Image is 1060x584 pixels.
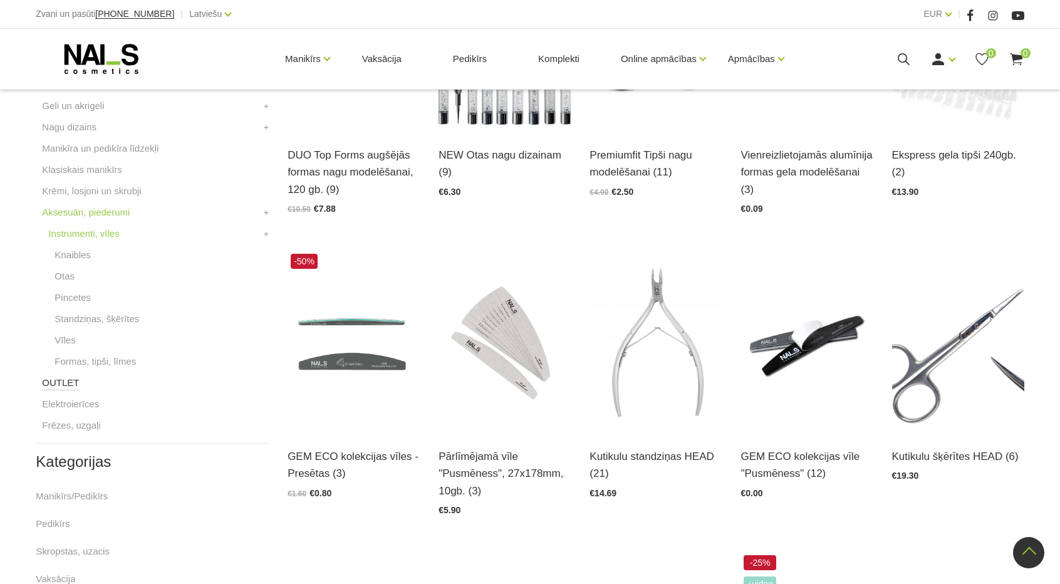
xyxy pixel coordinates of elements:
a: DUO Top Forms augšējās formas nagu modelēšanai, 120 gb. (9) [288,147,420,198]
a: Standziņas, šķērītes [55,311,139,326]
a: OUTLET [42,375,79,390]
a: Instrumenti, vīles [48,226,119,241]
a: 0 [1009,51,1024,67]
a: + [263,226,269,241]
img: GEM kolekcijas pašlīmējoša taisnas formas vīles.Pusmēness vīļu veidi:- DIAMOND 100/100- RUBY 180/... [740,251,873,432]
a: Latviešu [189,6,222,21]
img: GEM kolekcijas vīles - Presētas:- 100/100 STR Emerald- 180/180 STR Saphire- 240/240 HM Green Core... [288,251,420,432]
a: GEM ECO kolekcijas vīle "Pusmēness" (12) [740,448,873,482]
div: Zvani un pasūti [36,6,174,22]
h2: Kategorijas [36,454,269,470]
a: Nagu dizains [42,120,96,135]
a: + [263,98,269,113]
a: Apmācības [728,34,775,84]
span: €4.90 [590,188,608,197]
span: -50% [291,254,318,269]
a: Vīles [55,333,75,348]
a: Online apmācības [621,34,697,84]
span: €0.80 [309,488,331,498]
a: Skropstas, uzacis [36,544,110,559]
a: Formas, tipši, līmes [55,354,136,369]
span: | [958,6,960,22]
a: Klasiskais manikīrs [42,162,122,177]
a: Geli un akrigeli [42,98,104,113]
a: Pincetes [55,290,91,305]
span: €2.50 [611,187,633,197]
a: + [263,205,269,220]
span: €13.90 [892,187,919,197]
a: GEM ECO kolekcijas vīles - Presētas (3) [288,448,420,482]
a: 0 [974,51,990,67]
img: Kutikulu standziņu raksturojumi:NY – 1 – 3 NY – 1 – 5 NY – 1 – 7Medicīnisks nerūsējošais tērauds ... [590,251,722,432]
span: -25% [744,555,776,570]
a: EUR [923,6,942,21]
span: €5.90 [439,505,460,515]
span: €14.69 [590,488,616,498]
span: 0 [1021,48,1031,58]
a: Manikīra un pedikīra līdzekļi [42,141,158,156]
a: Pedikīrs [36,516,70,531]
span: €0.00 [740,488,762,498]
img: Nerūsējošā tērauda šķērītes kutikulas apgriešanai.Īpašības: šaurs taisns asmens, klasiska asmens ... [892,251,1024,432]
img: PĀRLĪMĒJAMĀ VĪLE “PUSMĒNESS”Veidi:- “Pusmēness”, 27x178mm, 10gb. (100 (-1))- “Pusmēness”, 27x178m... [439,251,571,432]
a: Komplekti [528,29,590,89]
span: €7.88 [314,204,336,214]
a: Ekspress gela tipši 240gb. (2) [892,147,1024,180]
span: €1.60 [288,489,306,498]
a: Manikīrs/Pedikīrs [36,489,108,504]
a: Kutikulu šķērītes HEAD (6) [892,448,1024,465]
span: 0 [986,48,996,58]
a: Pārlīmējamā vīle "Pusmēness", 27x178mm, 10gb. (3) [439,448,571,499]
a: Vaksācija [352,29,412,89]
a: Premiumfit Tipši nagu modelēšanai (11) [590,147,722,180]
span: | [180,6,183,22]
a: Otas [55,269,75,284]
a: Pedikīrs [443,29,497,89]
a: NEW Otas nagu dizainam (9) [439,147,571,180]
span: €10.50 [288,205,311,214]
a: + [263,120,269,135]
a: Elektroierīces [42,397,99,412]
span: €6.30 [439,187,460,197]
a: Aksesuāri, piederumi [42,205,130,220]
a: Knaibles [55,248,91,263]
a: Frēzes, uzgaļi [42,418,100,433]
a: Kutikulu standziņas HEAD (21) [590,448,722,482]
a: Manikīrs [285,34,321,84]
a: [PHONE_NUMBER] [95,9,174,19]
a: Krēmi, losjoni un skrubji [42,184,141,199]
span: €0.09 [740,204,762,214]
span: €19.30 [892,471,919,481]
a: Vienreizlietojamās alumīnija formas gela modelēšanai (3) [740,147,873,198]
